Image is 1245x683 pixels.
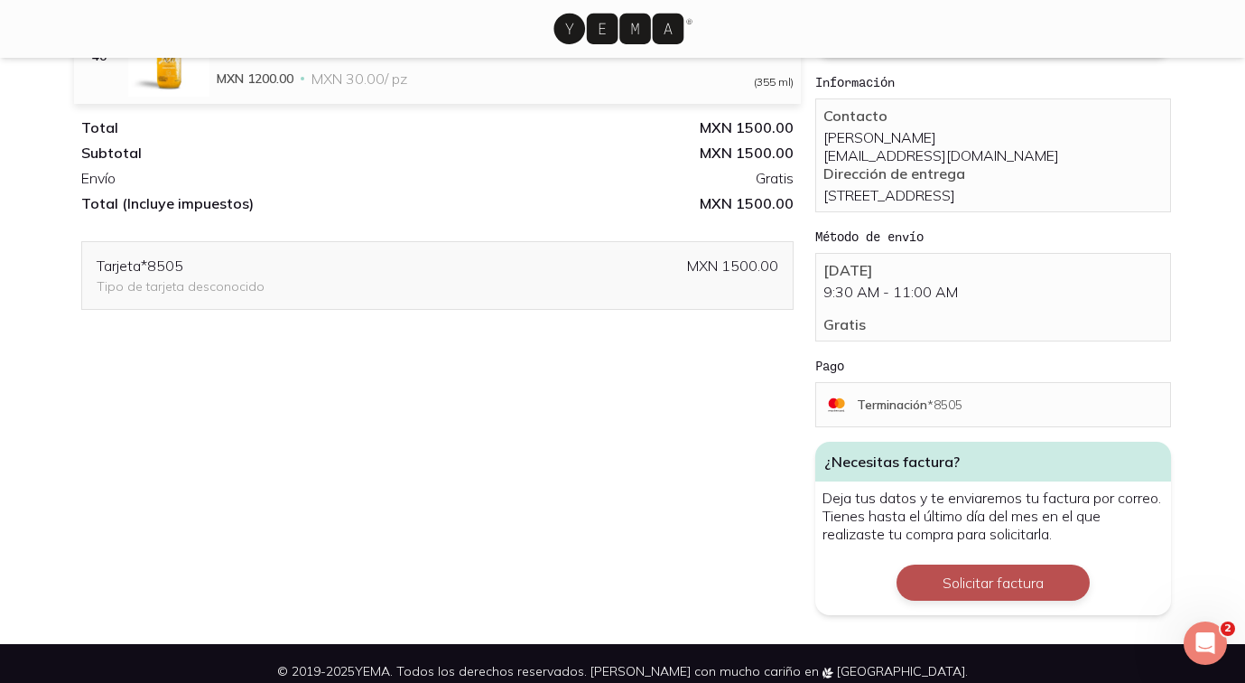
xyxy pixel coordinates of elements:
p: 9:30 AM - 11:00 AM [823,283,1164,301]
p: Deja tus datos y te enviaremos tu factura por correo. Tienes hasta el último día del mes en el qu... [815,482,1172,550]
div: Total (Incluye impuestos) [81,194,438,212]
div: Gratis [437,169,794,187]
span: [PERSON_NAME] con mucho cariño en [GEOGRAPHIC_DATA]. [590,663,968,679]
h5: Método de envío [815,227,1172,246]
iframe: Intercom live chat [1184,622,1227,665]
span: *8505 [141,257,183,275]
p: Dirección de entrega [823,164,1164,182]
div: Subtotal [81,144,438,162]
div: Total [81,118,438,136]
div: Envío [81,169,438,187]
span: 2 [1221,622,1235,636]
p: [STREET_ADDRESS] [823,186,1164,204]
span: * 8505 [927,397,962,413]
p: [EMAIL_ADDRESS][DOMAIN_NAME] [823,146,1164,164]
span: MXN 1500.00 [437,194,794,212]
span: MXN 1200.00 [217,70,293,88]
p: Terminación [857,397,962,413]
div: MXN 1500.00 [437,118,794,136]
p: [DATE] [823,261,1164,279]
h4: ¿Necesitas factura? [815,442,1172,482]
span: (355 ml) [754,77,794,88]
p: Gratis [823,315,1164,333]
span: Tipo de tarjeta desconocido [97,278,265,295]
span: Tarjeta [97,257,183,275]
div: MXN 1500.00 [437,144,794,162]
span: MXN 30.00 / pz [311,70,407,88]
p: MXN 1500.00 [687,257,778,295]
button: Solicitar factura [897,565,1090,601]
h5: Pago [815,356,1172,375]
p: Contacto [823,107,1164,125]
p: [PERSON_NAME] [823,128,1164,146]
h5: Información [815,72,1172,91]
